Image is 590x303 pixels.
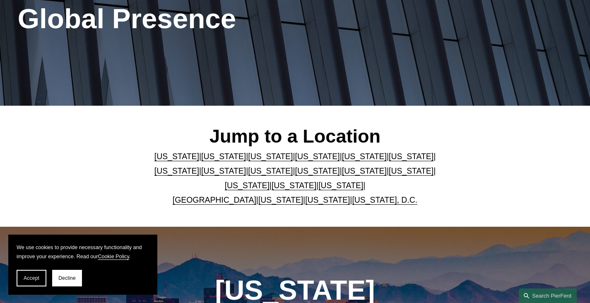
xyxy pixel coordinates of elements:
[389,166,433,175] a: [US_STATE]
[154,166,199,175] a: [US_STATE]
[58,275,76,281] span: Decline
[342,152,387,161] a: [US_STATE]
[173,195,256,204] a: [GEOGRAPHIC_DATA]
[305,195,350,204] a: [US_STATE]
[8,235,157,295] section: Cookie banner
[18,3,388,35] h1: Global Presence
[133,125,457,148] h2: Jump to a Location
[258,195,303,204] a: [US_STATE]
[389,152,433,161] a: [US_STATE]
[52,270,82,286] button: Decline
[133,149,457,207] p: | | | | | | | | | | | | | | | | | |
[201,152,246,161] a: [US_STATE]
[318,181,363,190] a: [US_STATE]
[352,195,417,204] a: [US_STATE], D.C.
[342,166,387,175] a: [US_STATE]
[248,152,293,161] a: [US_STATE]
[17,270,46,286] button: Accept
[295,166,340,175] a: [US_STATE]
[98,254,129,259] a: Cookie Policy
[272,181,316,190] a: [US_STATE]
[248,166,293,175] a: [US_STATE]
[24,275,39,281] span: Accept
[519,288,577,303] a: Search this site
[295,152,340,161] a: [US_STATE]
[201,166,246,175] a: [US_STATE]
[17,243,149,262] p: We use cookies to provide necessary functionality and improve your experience. Read our .
[154,152,199,161] a: [US_STATE]
[225,181,270,190] a: [US_STATE]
